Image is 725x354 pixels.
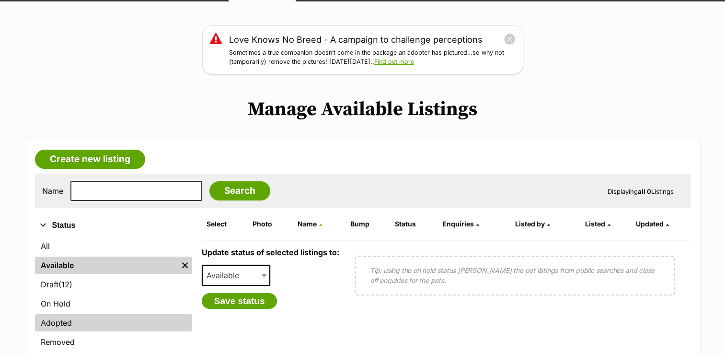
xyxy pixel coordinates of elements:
span: Available [203,269,249,282]
th: Status [391,216,437,232]
p: Sometimes a true companion doesn’t come in the package an adopter has pictured…so why not (tempor... [229,48,516,67]
a: Remove filter [178,257,192,274]
span: Listed by [515,220,545,228]
a: Find out more [374,58,414,65]
a: Available [35,257,178,274]
a: On Hold [35,295,192,312]
strong: all 0 [638,188,651,195]
a: Listed by [515,220,550,228]
span: Listed [585,220,605,228]
span: (12) [58,279,72,290]
th: Photo [249,216,293,232]
a: Enquiries [442,220,479,228]
a: Removed [35,333,192,351]
a: Listed [585,220,610,228]
span: Name [298,220,317,228]
p: Tip: using the on hold status [PERSON_NAME] the pet listings from public searches and close off e... [370,265,660,285]
th: Bump [346,216,390,232]
span: Updated [636,220,664,228]
span: translation missing: en.admin.listings.index.attributes.enquiries [442,220,474,228]
button: Save status [202,293,277,309]
th: Select [203,216,248,232]
button: Status [35,219,192,232]
label: Update status of selected listings to: [202,248,339,257]
a: Updated [636,220,669,228]
a: Name [298,220,322,228]
a: All [35,237,192,255]
input: Search [209,181,270,201]
a: Adopted [35,314,192,331]
span: Displaying Listings [608,188,674,195]
a: Create new listing [35,150,145,169]
a: Draft [35,276,192,293]
span: Available [202,265,271,286]
button: close [504,33,516,45]
a: Love Knows No Breed - A campaign to challenge perceptions [229,33,483,46]
label: Name [42,187,63,195]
